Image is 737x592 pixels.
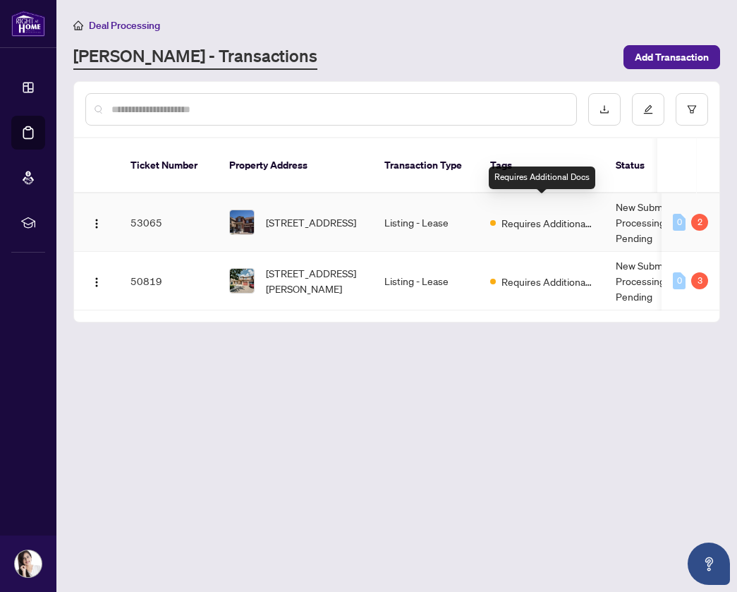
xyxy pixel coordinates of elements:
div: 0 [673,214,686,231]
button: download [588,93,621,126]
img: thumbnail-img [230,210,254,234]
div: Requires Additional Docs [489,167,595,189]
img: Logo [91,218,102,229]
button: Open asap [688,543,730,585]
span: Requires Additional Docs [501,215,593,231]
span: home [73,20,83,30]
td: New Submission - Processing Pending [604,252,710,310]
img: logo [11,11,45,37]
button: Logo [85,211,108,234]
td: Listing - Lease [373,193,479,252]
span: Add Transaction [635,46,709,68]
button: Add Transaction [623,45,720,69]
td: 50819 [119,252,218,310]
th: Ticket Number [119,138,218,193]
span: edit [643,104,653,114]
span: [STREET_ADDRESS] [266,215,356,230]
th: Transaction Type [373,138,479,193]
div: 2 [691,214,708,231]
td: 53065 [119,193,218,252]
td: Listing - Lease [373,252,479,310]
button: filter [676,93,708,126]
img: Profile Icon [15,550,42,577]
span: [STREET_ADDRESS][PERSON_NAME] [266,265,362,296]
th: Property Address [218,138,373,193]
div: 3 [691,272,708,289]
a: [PERSON_NAME] - Transactions [73,44,317,70]
span: Deal Processing [89,19,160,32]
span: filter [687,104,697,114]
img: Logo [91,277,102,288]
div: 0 [673,272,686,289]
th: Tags [479,138,604,193]
th: Status [604,138,710,193]
button: edit [632,93,664,126]
span: download [599,104,609,114]
img: thumbnail-img [230,269,254,293]
span: Requires Additional Docs [501,274,593,289]
button: Logo [85,270,108,292]
td: New Submission - Processing Pending [604,193,710,252]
